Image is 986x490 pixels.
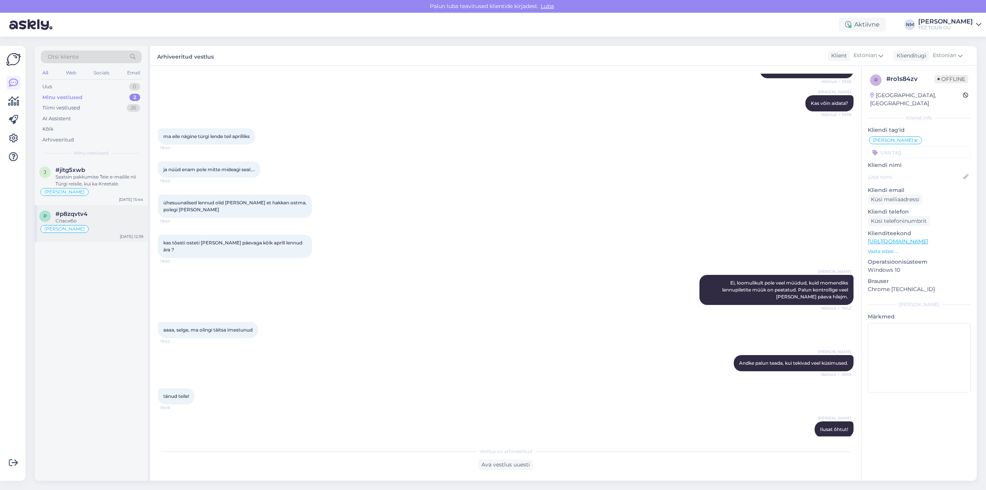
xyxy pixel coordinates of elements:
[160,218,189,224] span: 19:40
[904,19,915,30] div: NM
[163,393,189,399] span: tänud teile!
[722,280,849,300] span: Ei, loomulikult pole veel müüdud, kuid momendiks lennupiletite müük on peatatud. Palun kontrollig...
[868,186,971,194] p: Kliendi email
[42,83,52,91] div: Uus
[44,213,47,219] span: p
[160,405,189,411] span: 19:49
[918,19,981,31] a: [PERSON_NAME]TEZ TOUR OÜ
[839,18,886,32] div: Aktiivne
[818,269,851,274] span: [PERSON_NAME]
[818,349,851,355] span: [PERSON_NAME]
[868,313,971,321] p: Märkmed
[119,197,143,202] div: [DATE] 15:44
[126,68,142,78] div: Email
[55,173,143,187] div: Saatsin pakkumise Teie e-mailile nii Türgi reisile, kui ka Kreetale.
[868,115,971,121] div: Kliendi info
[818,89,851,95] span: [PERSON_NAME]
[854,51,877,60] span: Estonian
[163,167,255,172] span: ja nüüd enam pole mitte mideagi seal....
[822,112,851,118] span: Nähtud ✓ 19:39
[55,210,87,217] span: #p8zqvtv4
[868,229,971,237] p: Klienditeekond
[127,104,140,112] div: 26
[868,146,971,158] input: Lisa tag
[918,19,973,25] div: [PERSON_NAME]
[868,285,971,293] p: Chrome [TECHNICAL_ID]
[868,238,928,245] a: [URL][DOMAIN_NAME]
[44,190,85,194] span: [PERSON_NAME]
[821,372,851,377] span: Nähtud ✓ 19:49
[160,338,189,344] span: 19:42
[480,448,532,455] span: Vestlus on arhiveeritud
[868,126,971,134] p: Kliendi tag'id
[868,194,922,205] div: Küsi meiliaadressi
[129,83,140,91] div: 0
[820,426,848,432] span: Ilusat õhtut!
[868,266,971,274] p: Windows 10
[120,234,143,239] div: [DATE] 12:39
[64,68,78,78] div: Web
[934,75,968,83] span: Offline
[868,258,971,266] p: Operatsioonisüsteem
[868,208,971,216] p: Kliendi telefon
[868,161,971,169] p: Kliendi nimi
[868,301,971,308] div: [PERSON_NAME]
[868,277,971,285] p: Brauser
[160,258,189,264] span: 19:40
[739,360,848,366] span: Andke palun teada, kui tekivad veel küsimused.
[44,227,85,231] span: [PERSON_NAME]
[42,104,80,112] div: Tiimi vestlused
[933,51,956,60] span: Estonian
[157,51,214,61] label: Arhiveeritud vestlus
[74,150,109,157] span: Minu vestlused
[42,94,82,101] div: Minu vestlused
[538,3,556,10] span: Luba
[42,125,54,133] div: Kõik
[55,217,143,224] div: Спасибо
[868,248,971,255] p: Vaata edasi ...
[48,53,79,61] span: Otsi kliente
[821,305,851,311] span: Nähtud ✓ 19:42
[6,52,21,67] img: Askly Logo
[818,415,851,421] span: [PERSON_NAME]
[42,136,74,144] div: Arhiveeritud
[822,79,851,84] span: Nähtud ✓ 19:39
[870,91,963,108] div: [GEOGRAPHIC_DATA], [GEOGRAPHIC_DATA]
[55,167,85,173] span: #jitg5xwb
[41,68,50,78] div: All
[163,133,250,139] span: ma eile nägine türgi lende teil aprilliks
[873,138,913,143] span: [PERSON_NAME]
[478,460,533,470] div: Ava vestlus uuesti
[868,173,962,181] input: Lisa nimi
[868,216,930,226] div: Küsi telefoninumbrit
[160,145,189,151] span: 19:40
[163,240,304,253] span: kas tõesti osteti [PERSON_NAME] päevaga kõik aprill lennud ära ?
[886,74,934,84] div: # ro1s84zv
[44,169,46,175] span: j
[160,178,189,184] span: 19:40
[918,25,973,31] div: TEZ TOUR OÜ
[129,94,140,101] div: 2
[874,77,878,83] span: r
[92,68,111,78] div: Socials
[163,327,253,333] span: aaaa, selge, ma olingi täitsa imestunud
[811,100,848,106] span: Kas võin aidata?
[894,52,926,60] div: Klienditugi
[828,52,847,60] div: Klient
[42,115,71,123] div: AI Assistent
[163,200,308,212] span: ühesuunalised lennud olid [PERSON_NAME] et hakkan ostma, polegi [PERSON_NAME]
